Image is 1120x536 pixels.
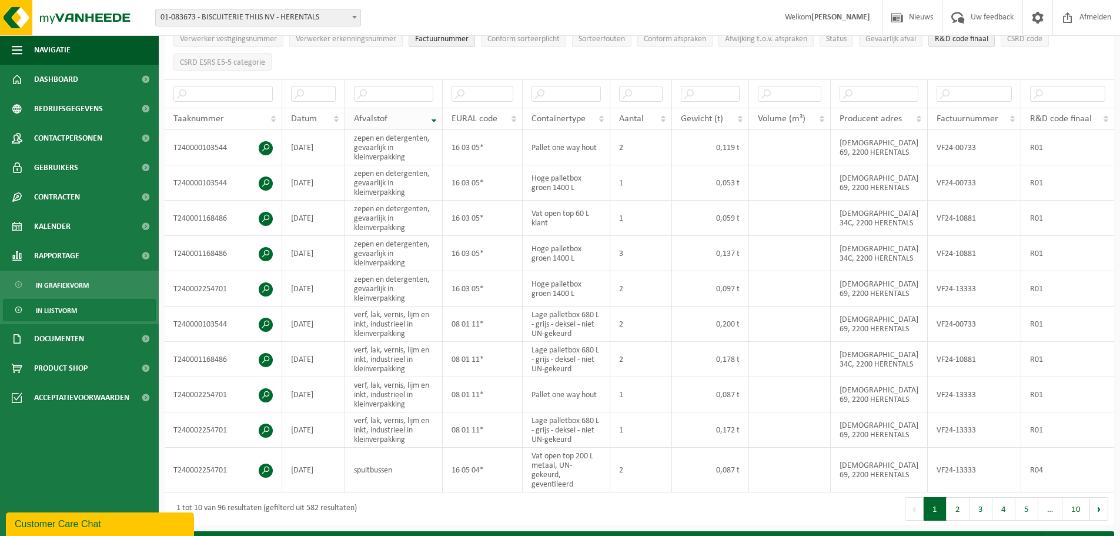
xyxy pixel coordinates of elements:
td: Hoge palletbox groen 1400 L [523,165,610,201]
td: 0,087 t [672,377,749,412]
td: 08 01 11* [443,342,523,377]
td: R01 [1021,377,1114,412]
td: 0,172 t [672,412,749,448]
button: Afwijking t.o.v. afsprakenAfwijking t.o.v. afspraken: Activate to sort [718,29,814,47]
span: In grafiekvorm [36,274,89,297]
td: verf, lak, vernis, lijm en inkt, industrieel in kleinverpakking [345,412,443,448]
td: [DEMOGRAPHIC_DATA] 69, 2200 HERENTALS [831,271,928,307]
span: 01-083673 - BISCUITERIE THIJS NV - HERENTALS [155,9,361,26]
span: Contactpersonen [34,124,102,153]
span: Producent adres [840,114,902,124]
td: R01 [1021,201,1114,236]
td: VF24-00733 [928,130,1021,165]
span: EURAL code [452,114,497,124]
span: Conform sorteerplicht [487,35,560,44]
td: R01 [1021,165,1114,201]
button: Previous [905,497,924,521]
iframe: chat widget [6,510,196,536]
span: 01-083673 - BISCUITERIE THIJS NV - HERENTALS [156,9,360,26]
td: 0,059 t [672,201,749,236]
span: R&D code finaal [1030,114,1092,124]
td: 0,119 t [672,130,749,165]
button: 3 [969,497,992,521]
td: VF24-00733 [928,165,1021,201]
td: [DEMOGRAPHIC_DATA] 69, 2200 HERENTALS [831,377,928,412]
span: Acceptatievoorwaarden [34,383,129,412]
td: 08 01 11* [443,412,523,448]
span: Bedrijfsgegevens [34,94,103,124]
button: 10 [1062,497,1090,521]
button: FactuurnummerFactuurnummer: Activate to sort [409,29,475,47]
td: 08 01 11* [443,307,523,342]
td: 2 [610,448,673,492]
td: 0,200 t [672,307,749,342]
span: Containertype [531,114,586,124]
span: Afvalstof [354,114,387,124]
td: VF24-13333 [928,271,1021,307]
button: StatusStatus: Activate to sort [820,29,853,47]
td: T240001168486 [165,342,282,377]
td: 0,178 t [672,342,749,377]
td: Hoge palletbox groen 1400 L [523,236,610,271]
button: 2 [947,497,969,521]
button: Verwerker erkenningsnummerVerwerker erkenningsnummer: Activate to sort [289,29,403,47]
td: Pallet one way hout [523,130,610,165]
td: T240000103544 [165,130,282,165]
td: 0,137 t [672,236,749,271]
td: [DEMOGRAPHIC_DATA] 69, 2200 HERENTALS [831,412,928,448]
td: 16 03 05* [443,236,523,271]
td: 16 05 04* [443,448,523,492]
button: Conform sorteerplicht : Activate to sort [481,29,566,47]
td: 16 03 05* [443,130,523,165]
span: Gebruikers [34,153,78,182]
td: VF24-00733 [928,307,1021,342]
td: R01 [1021,307,1114,342]
span: Volume (m³) [758,114,805,124]
td: VF24-10881 [928,236,1021,271]
td: 2 [610,342,673,377]
button: 5 [1015,497,1038,521]
button: R&D code finaalR&amp;D code finaal: Activate to sort [928,29,995,47]
td: VF24-13333 [928,377,1021,412]
td: 16 03 05* [443,271,523,307]
td: 1 [610,377,673,412]
td: 2 [610,130,673,165]
td: [DATE] [282,307,345,342]
span: Gevaarlijk afval [865,35,916,44]
button: Verwerker vestigingsnummerVerwerker vestigingsnummer: Activate to sort [173,29,283,47]
td: 2 [610,307,673,342]
td: zepen en detergenten, gevaarlijk in kleinverpakking [345,165,443,201]
span: … [1038,497,1062,521]
td: 1 [610,201,673,236]
td: T240002254701 [165,271,282,307]
span: Factuurnummer [937,114,998,124]
td: [DEMOGRAPHIC_DATA] 34C, 2200 HERENTALS [831,236,928,271]
a: In grafiekvorm [3,274,156,296]
td: 1 [610,165,673,201]
td: 16 03 05* [443,165,523,201]
button: Conform afspraken : Activate to sort [637,29,713,47]
td: [DATE] [282,201,345,236]
span: Product Shop [34,354,88,383]
td: zepen en detergenten, gevaarlijk in kleinverpakking [345,201,443,236]
span: Datum [291,114,317,124]
span: CSRD ESRS E5-5 categorie [180,58,265,67]
td: 1 [610,412,673,448]
button: CSRD ESRS E5-5 categorieCSRD ESRS E5-5 categorie: Activate to sort [173,53,272,71]
button: CSRD codeCSRD code: Activate to sort [1001,29,1049,47]
td: [DATE] [282,130,345,165]
button: 4 [992,497,1015,521]
button: 1 [924,497,947,521]
td: T240000103544 [165,165,282,201]
td: R01 [1021,342,1114,377]
td: [DATE] [282,412,345,448]
td: [DEMOGRAPHIC_DATA] 69, 2200 HERENTALS [831,448,928,492]
td: T240001168486 [165,236,282,271]
td: T240002254701 [165,377,282,412]
strong: [PERSON_NAME] [811,13,870,22]
button: Next [1090,497,1108,521]
td: Pallet one way hout [523,377,610,412]
td: spuitbussen [345,448,443,492]
td: verf, lak, vernis, lijm en inkt, industrieel in kleinverpakking [345,307,443,342]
